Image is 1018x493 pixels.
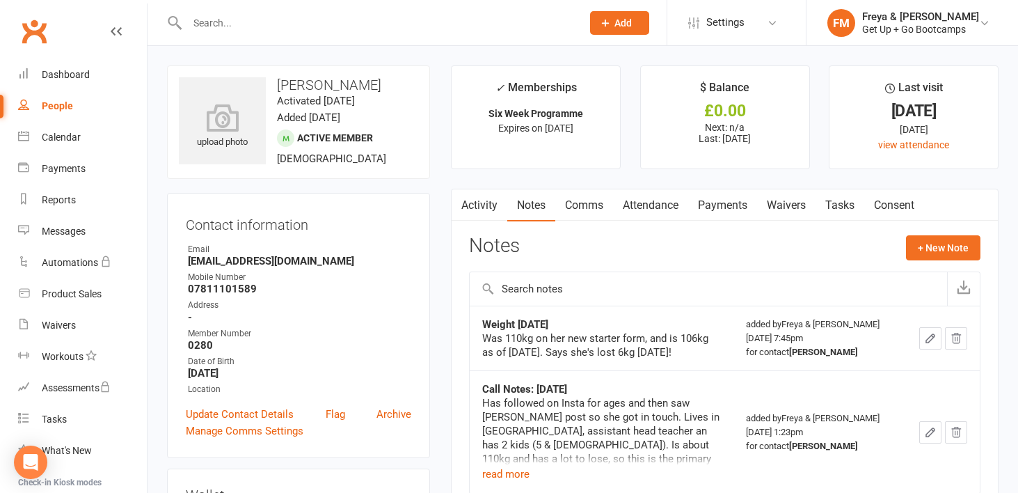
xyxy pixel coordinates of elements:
a: Tasks [816,189,864,221]
div: Workouts [42,351,83,362]
div: What's New [42,445,92,456]
strong: Call Notes: [DATE] [482,383,567,396]
strong: [DATE] [188,367,411,379]
div: Get Up + Go Bootcamps [862,23,979,36]
div: Was 110kg on her new starter form, and is 106kg as of [DATE]. Says she's lost 6kg [DATE]! [482,331,720,359]
h3: [PERSON_NAME] [179,77,418,93]
a: People [18,91,147,122]
a: Waivers [757,189,816,221]
a: view attendance [878,139,949,150]
a: Calendar [18,122,147,153]
strong: Weight [DATE] [482,318,548,331]
span: Settings [706,7,745,38]
button: + New Note [906,235,980,260]
div: [DATE] [842,122,985,137]
a: Messages [18,216,147,247]
strong: Six Week Programme [488,108,583,119]
a: Tasks [18,404,147,435]
div: Messages [42,226,86,237]
a: Comms [555,189,613,221]
a: Notes [507,189,555,221]
a: Clubworx [17,14,51,49]
div: [DATE] [842,104,985,118]
a: Archive [376,406,411,423]
strong: [PERSON_NAME] [789,347,858,357]
div: Reports [42,194,76,205]
button: Add [590,11,649,35]
p: Next: n/a Last: [DATE] [653,122,797,144]
strong: [PERSON_NAME] [789,441,858,451]
a: Automations [18,247,147,279]
div: added by Freya & [PERSON_NAME] [DATE] 7:45pm [746,318,894,359]
div: Product Sales [42,288,102,299]
strong: 07811101589 [188,283,411,295]
a: Dashboard [18,59,147,91]
div: People [42,100,73,111]
div: Location [188,383,411,396]
a: Workouts [18,341,147,373]
div: Waivers [42,320,76,331]
input: Search notes [470,272,947,306]
strong: - [188,311,411,324]
a: Activity [452,189,507,221]
div: added by Freya & [PERSON_NAME] [DATE] 1:23pm [746,412,894,453]
span: Active member [297,132,373,143]
h3: Notes [469,235,520,260]
time: Added [DATE] [277,111,340,124]
strong: [EMAIL_ADDRESS][DOMAIN_NAME] [188,255,411,267]
strong: 0280 [188,339,411,352]
span: Add [614,17,632,29]
div: for contact [746,345,894,359]
div: Member Number [188,327,411,341]
div: $ Balance [700,79,749,104]
h3: Contact information [186,212,411,233]
div: for contact [746,439,894,453]
div: Last visit [885,79,943,104]
div: Tasks [42,414,67,425]
a: Update Contact Details [186,406,294,423]
div: Assessments [42,382,111,393]
a: Payments [688,189,757,221]
div: Freya & [PERSON_NAME] [862,10,979,23]
div: FM [827,9,855,37]
i: ✓ [495,81,504,95]
div: Address [188,299,411,312]
div: Automations [42,257,98,268]
a: Product Sales [18,279,147,310]
a: Assessments [18,373,147,404]
span: Expires on [DATE] [498,123,573,134]
time: Activated [DATE] [277,95,355,107]
div: Date of Birth [188,355,411,368]
div: Open Intercom Messenger [14,446,47,479]
a: Attendance [613,189,688,221]
div: Dashboard [42,69,90,80]
button: read more [482,466,530,483]
span: [DEMOGRAPHIC_DATA] [277,152,386,165]
a: Manage Comms Settings [186,423,303,439]
div: Payments [42,163,86,174]
a: Payments [18,153,147,185]
div: £0.00 [653,104,797,118]
a: Flag [326,406,345,423]
input: Search... [183,13,572,33]
div: upload photo [179,104,266,150]
a: Consent [864,189,924,221]
div: Memberships [495,79,577,104]
a: Reports [18,185,147,216]
div: Mobile Number [188,271,411,284]
div: Email [188,243,411,256]
a: What's New [18,435,147,467]
div: Calendar [42,132,81,143]
a: Waivers [18,310,147,341]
